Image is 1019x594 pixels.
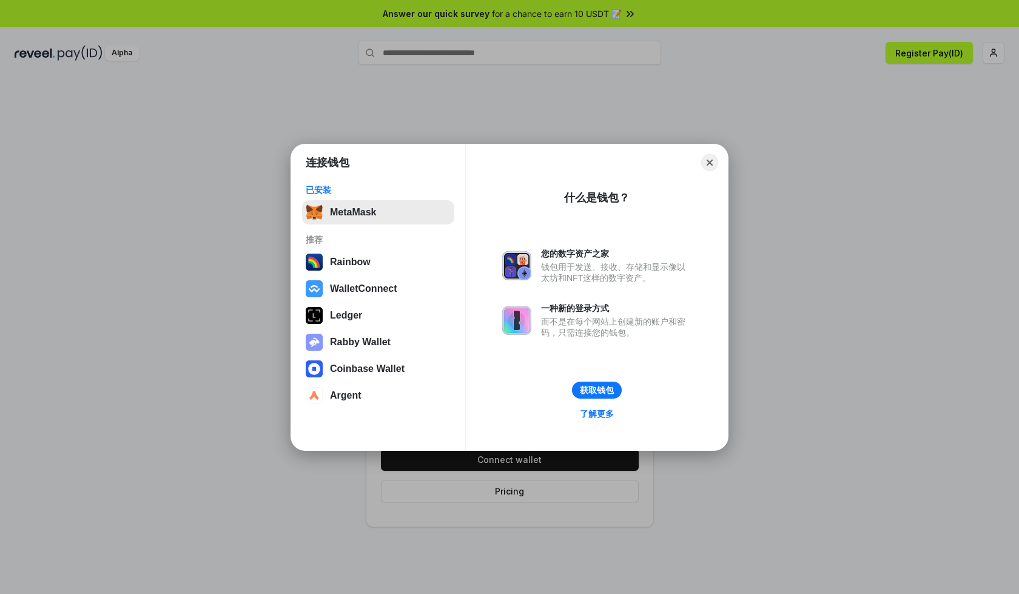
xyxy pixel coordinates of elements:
[580,385,614,396] div: 获取钱包
[306,280,323,297] img: svg+xml,%3Csvg%20width%3D%2228%22%20height%3D%2228%22%20viewBox%3D%220%200%2028%2028%22%20fill%3D...
[302,250,454,274] button: Rainbow
[306,204,323,221] img: svg+xml,%3Csvg%20fill%3D%22none%22%20height%3D%2233%22%20viewBox%3D%220%200%2035%2033%22%20width%...
[330,257,371,268] div: Rainbow
[564,191,630,205] div: 什么是钱包？
[541,316,691,338] div: 而不是在每个网站上创建新的账户和密码，只需连接您的钱包。
[302,303,454,328] button: Ledger
[302,383,454,408] button: Argent
[701,154,718,171] button: Close
[302,200,454,224] button: MetaMask
[306,360,323,377] img: svg+xml,%3Csvg%20width%3D%2228%22%20height%3D%2228%22%20viewBox%3D%220%200%2028%2028%22%20fill%3D...
[302,277,454,301] button: WalletConnect
[330,337,391,348] div: Rabby Wallet
[302,330,454,354] button: Rabby Wallet
[580,408,614,419] div: 了解更多
[572,382,622,399] button: 获取钱包
[330,207,376,218] div: MetaMask
[306,387,323,404] img: svg+xml,%3Csvg%20width%3D%2228%22%20height%3D%2228%22%20viewBox%3D%220%200%2028%2028%22%20fill%3D...
[330,390,362,401] div: Argent
[306,234,451,245] div: 推荐
[306,307,323,324] img: svg+xml,%3Csvg%20xmlns%3D%22http%3A%2F%2Fwww.w3.org%2F2000%2Fsvg%22%20width%3D%2228%22%20height%3...
[330,363,405,374] div: Coinbase Wallet
[573,406,621,422] a: 了解更多
[306,334,323,351] img: svg+xml,%3Csvg%20xmlns%3D%22http%3A%2F%2Fwww.w3.org%2F2000%2Fsvg%22%20fill%3D%22none%22%20viewBox...
[306,254,323,271] img: svg+xml,%3Csvg%20width%3D%22120%22%20height%3D%22120%22%20viewBox%3D%220%200%20120%20120%22%20fil...
[330,310,362,321] div: Ledger
[541,248,691,259] div: 您的数字资产之家
[330,283,397,294] div: WalletConnect
[306,155,349,170] h1: 连接钱包
[502,306,531,335] img: svg+xml,%3Csvg%20xmlns%3D%22http%3A%2F%2Fwww.w3.org%2F2000%2Fsvg%22%20fill%3D%22none%22%20viewBox...
[302,357,454,381] button: Coinbase Wallet
[541,303,691,314] div: 一种新的登录方式
[541,262,691,283] div: 钱包用于发送、接收、存储和显示像以太坊和NFT这样的数字资产。
[306,184,451,195] div: 已安装
[502,251,531,280] img: svg+xml,%3Csvg%20xmlns%3D%22http%3A%2F%2Fwww.w3.org%2F2000%2Fsvg%22%20fill%3D%22none%22%20viewBox...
